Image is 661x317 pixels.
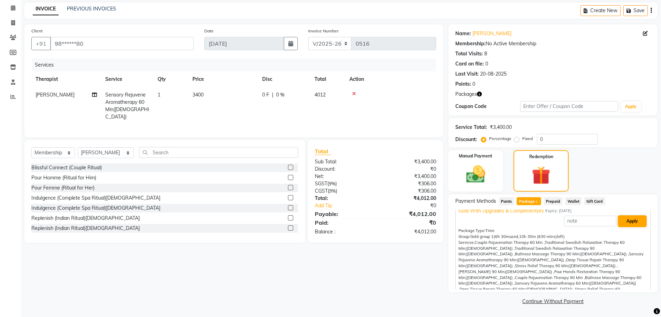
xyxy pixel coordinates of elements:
[375,187,441,195] div: ₹306.00
[31,71,101,87] th: Therapist
[489,136,511,142] label: Percentage
[520,101,618,112] input: Enter Offer / Coupon Code
[258,71,310,87] th: Disc
[515,263,618,268] span: Stress Relief Therapy 90 Min([DEMOGRAPHIC_DATA]) ,
[345,71,436,87] th: Action
[458,240,475,245] span: Services:
[272,91,273,99] span: |
[460,163,491,185] img: _cash.svg
[455,80,471,88] div: Points:
[375,228,441,235] div: ₹4,012.00
[470,234,494,239] span: Gold group 1
[31,28,43,34] label: Client
[310,228,375,235] div: Balance :
[375,158,441,165] div: ₹3,400.00
[450,298,656,305] a: Continue Without Payment
[459,287,575,292] span: Deep Tissue Repair Therapy 60 Min([DEMOGRAPHIC_DATA]) ,
[519,234,557,239] span: 10h 30m (630 mins)
[153,71,188,87] th: Qty
[386,202,441,209] div: ₹0
[192,92,204,98] span: 3400
[458,257,624,268] span: Deep Tissue Repair Therapy 90 Min([DEMOGRAPHIC_DATA]) ,
[31,184,94,192] div: Pour Femme (Ritual for Her)
[101,71,153,87] th: Service
[310,173,375,180] div: Net:
[310,218,375,227] div: Paid:
[455,124,487,131] div: Service Total:
[276,91,284,99] span: 0 %
[535,200,539,204] span: 2
[329,188,336,194] span: 9%
[315,148,331,155] span: Total
[485,228,494,233] span: Time
[375,195,441,202] div: ₹4,012.00
[455,60,484,68] div: Card on file:
[618,215,647,227] button: Apply
[31,174,96,181] div: Pour Homme (Ritual for Him)
[621,101,641,112] button: Apply
[375,210,441,218] div: ₹4,012.00
[105,92,149,120] span: Sensory Rejuvene Aromatherapy 60 Min([DEMOGRAPHIC_DATA])
[139,147,298,158] input: Search
[375,165,441,173] div: ₹0
[484,50,487,57] div: 8
[314,92,326,98] span: 4012
[584,197,605,205] span: Gift Card
[310,165,375,173] div: Discount:
[480,70,507,78] div: 20-08-2025
[458,269,554,274] span: [PERSON_NAME] 90 Min([DEMOGRAPHIC_DATA]) ,
[31,215,140,222] div: Replenish (Indian Ritual)[DEMOGRAPHIC_DATA]
[472,30,511,37] a: [PERSON_NAME]
[31,194,160,202] div: Indulgence (Complete Spa Ritual)[DEMOGRAPHIC_DATA]
[470,234,565,239] span: used, left)
[580,5,621,16] button: Create New
[458,234,470,239] span: Group:
[517,197,541,205] span: Package
[526,164,556,187] img: _gift.svg
[32,59,441,71] div: Services
[455,198,496,205] span: Payment Methods
[455,30,471,37] div: Name:
[623,5,648,16] button: Save
[310,158,375,165] div: Sub Total:
[455,50,483,57] div: Total Visits:
[485,60,488,68] div: 0
[67,6,116,12] a: PREVIOUS INVOICES
[310,180,375,187] div: ( )
[455,40,651,47] div: No Active Membership
[544,197,563,205] span: Prepaid
[310,71,345,87] th: Total
[315,188,328,194] span: CGST
[458,228,485,233] span: Package Type:
[565,197,582,205] span: Wallet
[329,181,335,186] span: 9%
[472,80,475,88] div: 0
[158,92,160,98] span: 1
[310,210,375,218] div: Payable:
[31,37,51,50] button: +91
[375,173,441,180] div: ₹3,400.00
[458,281,636,292] span: Sensory Rejuvene Aromatherapy 60 Min([DEMOGRAPHIC_DATA]) ,
[455,70,479,78] div: Last Visit:
[375,180,441,187] div: ₹306.00
[515,252,629,256] span: Balinese Massage Therapy 90 Min([DEMOGRAPHIC_DATA]) ,
[455,40,486,47] div: Membership:
[458,240,625,251] span: Traditional Swedish Relaxation Therapy 60 Min([DEMOGRAPHIC_DATA]) ,
[564,216,616,226] input: note
[490,124,512,131] div: ₹3,400.00
[455,103,521,110] div: Coupon Code
[529,154,553,160] label: Redemption
[31,225,140,232] div: Replenish (Indian Ritual)[DEMOGRAPHIC_DATA]
[36,92,75,98] span: [PERSON_NAME]
[31,164,102,171] div: Blissful Connect (Couple Ritual)
[494,234,509,239] span: (6h 30m
[455,136,477,143] div: Discount:
[31,204,160,212] div: Indulgence (Complete Spa Ritual)[DEMOGRAPHIC_DATA]
[515,275,585,280] span: Couple Rejuvenation Therapy 90 Min ,
[308,28,339,34] label: Invoice Number
[310,202,386,209] a: Add Tip
[545,208,572,214] span: Expiry: [DATE]
[458,207,544,215] span: Gold With Upgrades & Complimentary
[499,197,514,205] span: Points
[458,269,620,280] span: Four Hands Restoration Therapy 90 Min([DEMOGRAPHIC_DATA]) ,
